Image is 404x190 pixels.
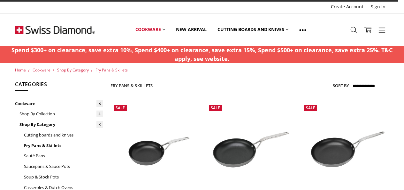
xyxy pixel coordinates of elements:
[24,161,103,172] a: Saucepans & Sauce Pots
[4,46,401,63] p: Spend $300+ on clearance, save extra 10%, Spend $400+ on clearance, save extra 15%, Spend $500+ o...
[24,140,103,151] a: Fry Pans & Skillets
[111,117,199,176] img: Swiss Diamond Hard Anodised 20x4.2cm Non Stick Fry Pan
[15,67,26,73] a: Home
[212,15,294,44] a: Cutting boards and knives
[211,105,220,111] span: Sale
[367,2,389,11] a: Sign In
[206,117,294,176] img: Swiss Diamond Hard Anodised 26x4.8cm Non Stick Fry Pan
[327,2,367,11] a: Create Account
[24,151,103,161] a: Sauté Pans
[19,109,103,119] a: Shop By Collection
[306,105,315,111] span: Sale
[15,14,95,46] img: Free Shipping On Every Order
[111,83,153,88] h1: Fry Pans & Skillets
[19,119,103,130] a: Shop By Category
[95,67,128,73] a: Fry Pans & Skillets
[33,67,50,73] a: Cookware
[24,172,103,182] a: Soup & Stock Pots
[57,67,89,73] a: Shop By Category
[301,117,389,176] img: Swiss Diamond Hard Anodised 30x5.2cm Non Stick Fry Pan
[24,130,103,140] a: Cutting boards and knives
[171,15,212,44] a: New arrival
[333,80,349,91] label: Sort By
[15,80,103,91] h5: Categories
[116,105,125,111] span: Sale
[130,15,171,44] a: Cookware
[294,15,312,44] a: Show All
[15,98,103,109] a: Cookware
